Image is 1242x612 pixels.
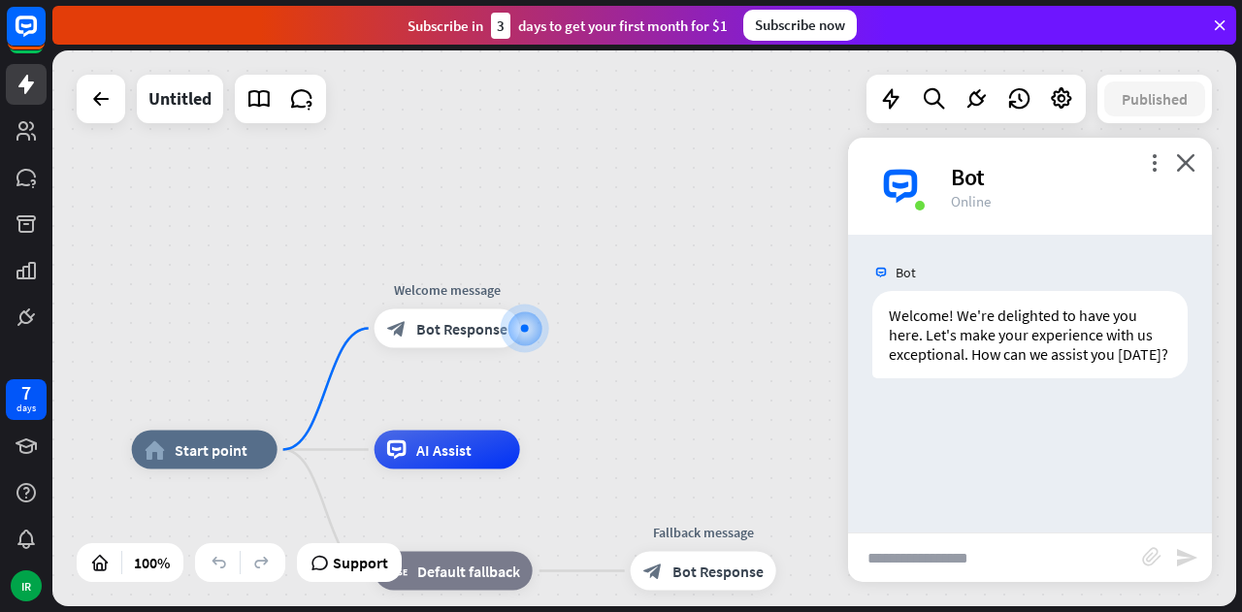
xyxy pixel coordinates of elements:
[951,162,1189,192] div: Bot
[21,384,31,402] div: 7
[896,264,916,281] span: Bot
[6,379,47,420] a: 7 days
[145,440,165,460] i: home_2
[1142,547,1161,566] i: block_attachment
[387,562,408,581] i: block_fallback
[743,10,857,41] div: Subscribe now
[360,280,535,300] div: Welcome message
[672,562,764,581] span: Bot Response
[387,319,407,338] i: block_bot_response
[16,8,74,66] button: Open LiveChat chat widget
[416,440,472,460] span: AI Assist
[872,291,1188,378] div: Welcome! We're delighted to have you here. Let's make your experience with us exceptional. How ca...
[16,402,36,415] div: days
[1176,153,1195,172] i: close
[643,562,663,581] i: block_bot_response
[408,13,728,39] div: Subscribe in days to get your first month for $1
[11,570,42,601] div: IR
[416,319,507,338] span: Bot Response
[951,192,1189,210] div: Online
[616,523,791,542] div: Fallback message
[417,562,520,581] span: Default fallback
[491,13,510,39] div: 3
[1175,546,1198,569] i: send
[175,440,247,460] span: Start point
[148,75,212,123] div: Untitled
[333,547,388,578] span: Support
[128,547,176,578] div: 100%
[1104,81,1205,116] button: Published
[1145,153,1163,172] i: more_vert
